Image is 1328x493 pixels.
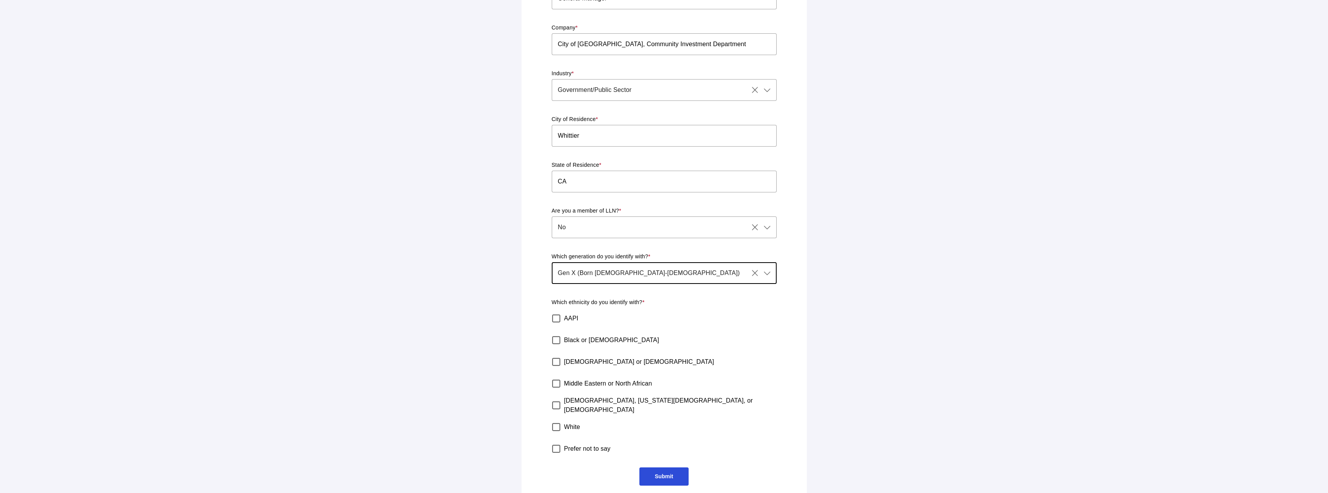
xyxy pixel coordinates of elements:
label: [DEMOGRAPHIC_DATA], [US_STATE][DEMOGRAPHIC_DATA], or [DEMOGRAPHIC_DATA] [564,394,777,416]
p: State of Residence [552,161,777,169]
span: Government/Public Sector [558,85,632,95]
label: Middle Eastern or North African [564,373,652,394]
label: [DEMOGRAPHIC_DATA] or [DEMOGRAPHIC_DATA] [564,351,714,373]
a: Submit [639,467,689,486]
label: AAPI [564,308,579,329]
p: Are you a member of LLN? [552,207,777,215]
p: Which generation do you identify with? [552,253,777,261]
span: Gen X (Born [DEMOGRAPHIC_DATA]-[DEMOGRAPHIC_DATA]) [558,268,740,278]
span: No [558,223,566,232]
p: Which ethnicity do you identify with? [552,299,777,306]
label: White [564,416,580,438]
p: Industry [552,70,777,78]
p: Company [552,24,777,32]
i: Clear [750,223,760,232]
span: Submit [655,473,673,479]
p: City of Residence [552,116,777,123]
i: Clear [750,85,760,95]
i: Clear [750,268,760,278]
label: Black or [DEMOGRAPHIC_DATA] [564,329,659,351]
label: Prefer not to say [564,438,611,460]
